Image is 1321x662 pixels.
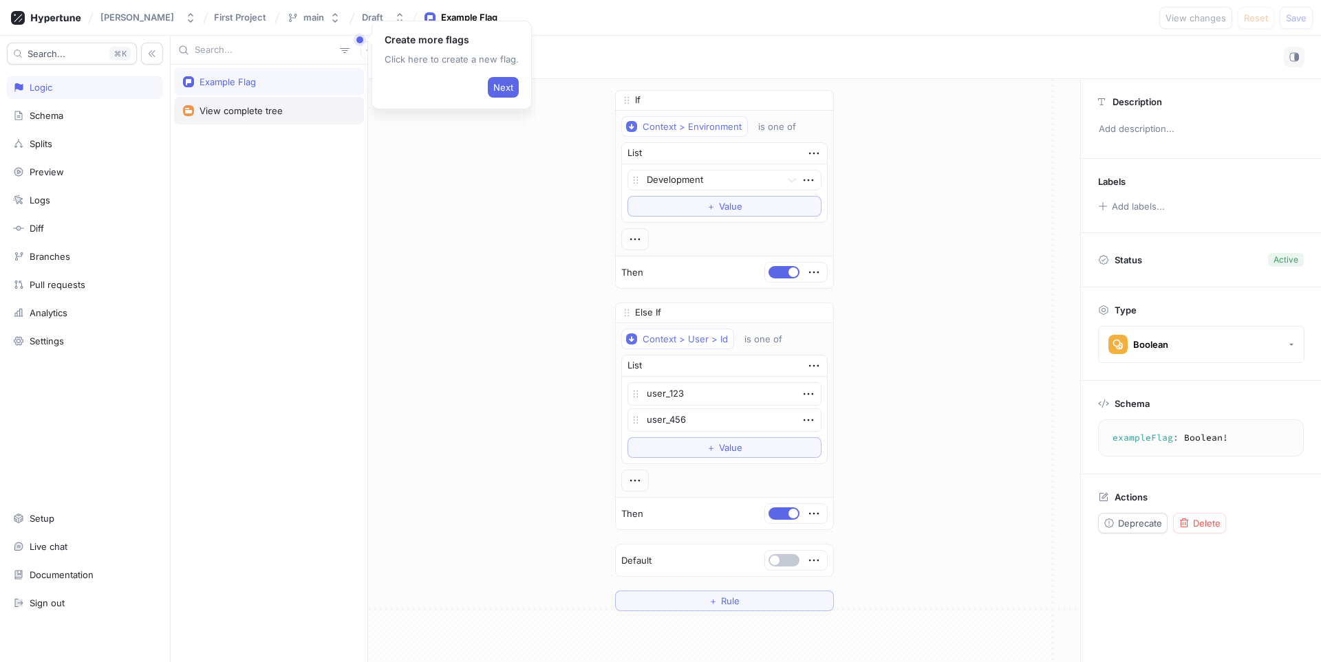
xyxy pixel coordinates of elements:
[200,105,283,116] div: View complete tree
[1286,14,1307,22] span: Save
[30,82,52,93] div: Logic
[30,597,65,608] div: Sign out
[635,93,641,107] p: If
[719,443,742,452] span: Value
[1274,254,1298,266] div: Active
[627,437,821,458] button: ＋Value
[1098,176,1126,187] p: Labels
[744,333,782,345] div: is one of
[707,443,716,452] span: ＋
[30,513,54,524] div: Setup
[30,195,50,206] div: Logs
[643,333,728,345] div: Context > User > Id
[30,279,85,290] div: Pull requests
[30,251,70,262] div: Branches
[1244,14,1268,22] span: Reset
[1104,426,1298,450] textarea: exampleFlag: Boolean!
[1115,305,1137,316] p: Type
[95,6,202,29] button: [PERSON_NAME]
[1098,326,1304,363] button: Boolean
[1113,96,1162,107] p: Description
[356,6,411,29] button: Draft
[738,329,802,349] button: is one of
[30,541,67,552] div: Live chat
[721,597,740,605] span: Rule
[621,329,734,349] button: Context > User > Id
[752,116,816,137] button: is one of
[362,12,383,23] div: Draft
[214,12,266,22] span: First Project
[719,202,742,210] span: Value
[627,146,642,160] div: List
[30,138,52,149] div: Splits
[200,76,256,87] div: Example Flag
[707,202,716,210] span: ＋
[1093,118,1309,141] p: Add description...
[635,306,661,320] p: Else If
[1115,398,1150,409] p: Schema
[281,6,346,29] button: main
[30,335,64,346] div: Settings
[1133,339,1168,351] div: Boolean
[1173,513,1226,533] button: Delete
[303,12,324,23] div: main
[1238,7,1274,29] button: Reset
[627,359,642,373] div: List
[109,47,131,60] div: K
[7,43,137,65] button: Search...K
[627,196,821,217] button: ＋Value
[195,43,334,57] input: Search...
[627,382,821,406] textarea: user_123
[1093,197,1169,215] button: Add labels...
[621,554,652,568] p: Default
[30,166,64,177] div: Preview
[441,11,497,25] div: Example Flag
[30,569,94,580] div: Documentation
[30,110,63,121] div: Schema
[30,307,67,318] div: Analytics
[709,597,718,605] span: ＋
[7,563,163,586] a: Documentation
[621,507,643,521] p: Then
[627,408,821,432] textarea: user_456
[1193,519,1221,527] span: Delete
[758,121,796,133] div: is one of
[1159,7,1232,29] button: View changes
[1098,513,1168,533] button: Deprecate
[100,12,174,23] div: [PERSON_NAME]
[1166,14,1226,22] span: View changes
[1118,519,1162,527] span: Deprecate
[1115,492,1148,503] p: Actions
[621,266,643,280] p: Then
[643,121,742,133] div: Context > Environment
[1115,250,1142,269] p: Status
[1280,7,1313,29] button: Save
[30,223,44,234] div: Diff
[621,116,748,137] button: Context > Environment
[28,49,65,58] span: Search...
[615,591,834,611] button: ＋Rule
